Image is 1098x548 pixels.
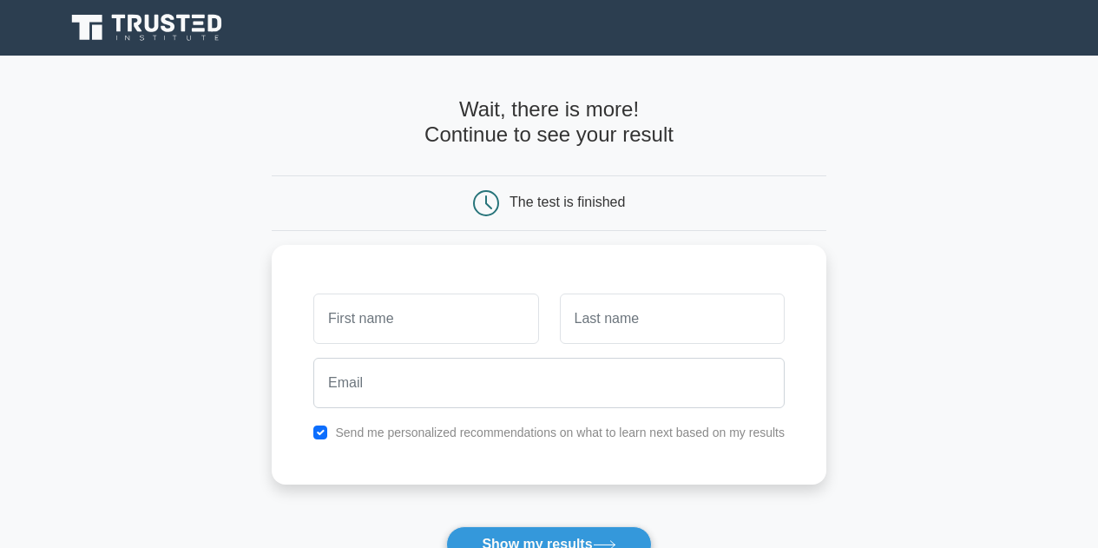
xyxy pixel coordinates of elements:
[510,195,625,209] div: The test is finished
[560,294,785,344] input: Last name
[313,294,538,344] input: First name
[313,358,785,408] input: Email
[272,97,826,148] h4: Wait, there is more! Continue to see your result
[335,426,785,439] label: Send me personalized recommendations on what to learn next based on my results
